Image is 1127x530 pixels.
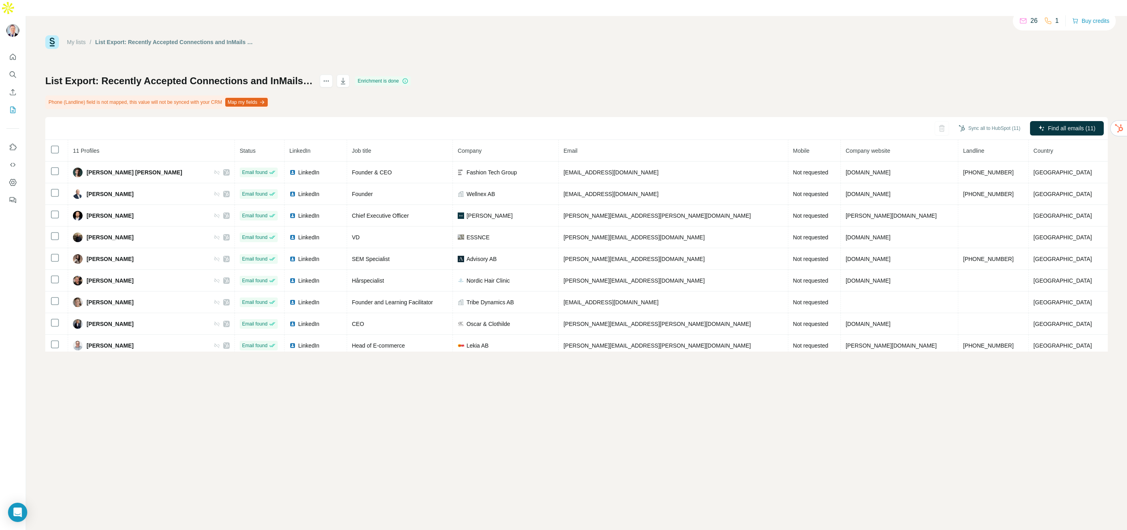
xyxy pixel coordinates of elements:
button: Quick start [6,50,19,64]
span: Email found [242,255,267,263]
span: [PERSON_NAME][EMAIL_ADDRESS][PERSON_NAME][DOMAIN_NAME] [563,342,751,349]
span: Company [458,148,482,154]
button: Enrich CSV [6,85,19,99]
img: Avatar [73,233,83,242]
button: Map my fields [225,98,268,107]
span: Nordic Hair Clinic [467,277,510,285]
img: LinkedIn logo [289,342,296,349]
span: [PERSON_NAME] [87,190,133,198]
span: Find all emails (11) [1048,124,1095,132]
span: 11 Profiles [73,148,99,154]
span: Email [563,148,578,154]
span: [PERSON_NAME][DOMAIN_NAME] [846,342,937,349]
span: LinkedIn [298,298,319,306]
span: Founder and Learning Facilitator [352,299,433,305]
span: [EMAIL_ADDRESS][DOMAIN_NAME] [563,299,658,305]
span: ESSNCE [467,233,490,241]
img: Avatar [73,189,83,199]
img: Surfe Logo [45,35,59,49]
span: LinkedIn [298,190,319,198]
span: Oscar & Clothilde [467,320,510,328]
span: Advisory AB [467,255,497,263]
span: Not requested [793,212,828,219]
p: 1 [1055,16,1059,26]
span: Not requested [793,342,828,349]
div: List Export: Recently Accepted Connections and InMails - [DATE] 10:38 [95,38,254,46]
img: company-logo [458,277,464,284]
img: LinkedIn logo [289,277,296,284]
span: Email found [242,234,267,241]
button: Find all emails (11) [1030,121,1104,136]
span: Email found [242,299,267,306]
img: company-logo [458,212,464,219]
span: Not requested [793,169,828,176]
span: CEO [352,321,364,327]
img: company-logo [458,235,464,239]
span: [PERSON_NAME][DOMAIN_NAME] [846,212,937,219]
img: Avatar [73,319,83,329]
span: [DOMAIN_NAME] [846,234,891,241]
button: actions [320,75,333,87]
span: Lekia AB [467,342,489,350]
span: [PERSON_NAME] [87,212,133,220]
span: [DOMAIN_NAME] [846,277,891,284]
span: Not requested [793,277,828,284]
p: 26 [1030,16,1038,26]
span: Not requested [793,191,828,197]
span: [EMAIL_ADDRESS][DOMAIN_NAME] [563,169,658,176]
span: [GEOGRAPHIC_DATA] [1034,277,1092,284]
span: Not requested [793,234,828,241]
li: / [90,38,91,46]
img: company-logo [458,256,464,262]
img: LinkedIn logo [289,212,296,219]
span: Email found [242,320,267,328]
span: [PERSON_NAME][EMAIL_ADDRESS][DOMAIN_NAME] [563,234,705,241]
img: Avatar [73,276,83,285]
span: LinkedIn [298,212,319,220]
span: Founder [352,191,373,197]
img: company-logo [458,321,464,327]
button: Dashboard [6,175,19,190]
span: SEM Specialist [352,256,390,262]
span: Email found [242,212,267,219]
img: Avatar [73,254,83,264]
span: [PHONE_NUMBER] [963,256,1014,262]
button: Sync all to HubSpot (11) [953,122,1026,134]
span: [PERSON_NAME] [87,255,133,263]
span: Email found [242,169,267,176]
span: Email found [242,342,267,349]
span: [PERSON_NAME] [87,342,133,350]
button: Search [6,67,19,82]
span: [PHONE_NUMBER] [963,342,1014,349]
span: Status [240,148,256,154]
img: Avatar [6,24,19,37]
span: [DOMAIN_NAME] [846,169,891,176]
img: Avatar [73,341,83,350]
span: [GEOGRAPHIC_DATA] [1034,169,1092,176]
span: LinkedIn [298,342,319,350]
span: Country [1034,148,1053,154]
button: Use Surfe API [6,158,19,172]
span: VD [352,234,360,241]
span: Mobile [793,148,810,154]
span: [PERSON_NAME] [PERSON_NAME] [87,168,182,176]
img: LinkedIn logo [289,256,296,262]
img: LinkedIn logo [289,321,296,327]
span: [PERSON_NAME][EMAIL_ADDRESS][PERSON_NAME][DOMAIN_NAME] [563,212,751,219]
span: [PERSON_NAME] [87,298,133,306]
span: Landline [963,148,984,154]
span: [GEOGRAPHIC_DATA] [1034,212,1092,219]
span: [PHONE_NUMBER] [963,169,1014,176]
span: Not requested [793,299,828,305]
div: Open Intercom Messenger [8,503,27,522]
span: [DOMAIN_NAME] [846,256,891,262]
div: Enrichment is done [355,76,411,86]
button: Feedback [6,193,19,207]
span: Wellnex AB [467,190,495,198]
button: My lists [6,103,19,117]
span: [GEOGRAPHIC_DATA] [1034,256,1092,262]
button: Use Surfe on LinkedIn [6,140,19,154]
a: My lists [67,39,86,45]
button: Buy credits [1072,15,1109,26]
span: [GEOGRAPHIC_DATA] [1034,191,1092,197]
